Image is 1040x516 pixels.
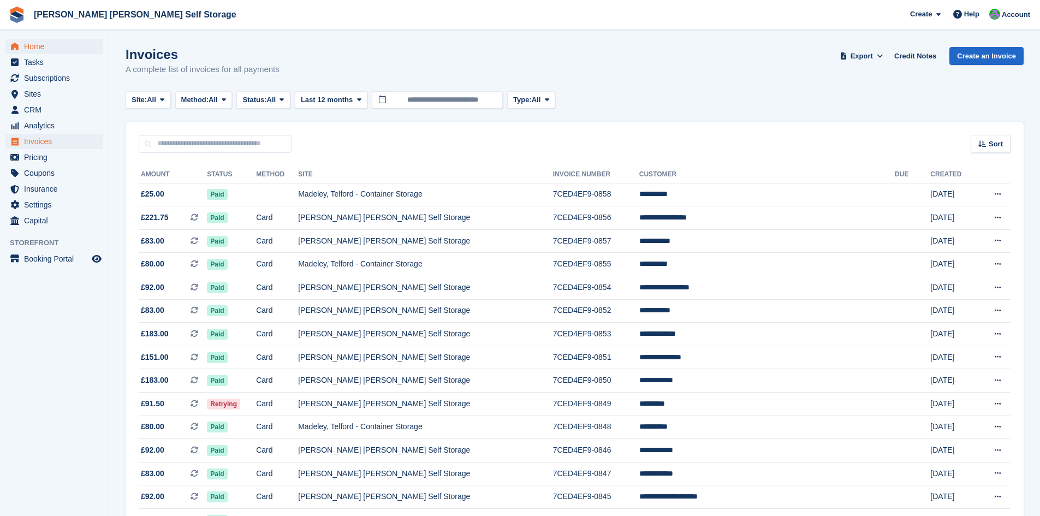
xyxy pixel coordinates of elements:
[236,91,290,109] button: Status: All
[553,416,639,439] td: 7CED4EF9-0848
[132,94,147,105] span: Site:
[553,393,639,416] td: 7CED4EF9-0849
[930,369,977,393] td: [DATE]
[930,416,977,439] td: [DATE]
[207,282,227,293] span: Paid
[298,276,553,300] td: [PERSON_NAME] [PERSON_NAME] Self Storage
[141,212,169,223] span: £221.75
[553,462,639,485] td: 7CED4EF9-0847
[24,118,90,133] span: Analytics
[553,299,639,323] td: 7CED4EF9-0852
[553,166,639,183] th: Invoice Number
[24,181,90,197] span: Insurance
[256,323,298,346] td: Card
[181,94,209,105] span: Method:
[141,305,164,316] span: £83.00
[298,166,553,183] th: Site
[930,299,977,323] td: [DATE]
[256,416,298,439] td: Card
[24,102,90,117] span: CRM
[5,251,103,266] a: menu
[24,86,90,102] span: Sites
[207,189,227,200] span: Paid
[553,253,639,276] td: 7CED4EF9-0855
[895,166,930,183] th: Due
[141,398,164,410] span: £91.50
[910,9,932,20] span: Create
[207,236,227,247] span: Paid
[256,462,298,485] td: Card
[207,305,227,316] span: Paid
[930,393,977,416] td: [DATE]
[930,183,977,206] td: [DATE]
[207,375,227,386] span: Paid
[301,94,353,105] span: Last 12 months
[141,235,164,247] span: £83.00
[5,213,103,228] a: menu
[242,94,266,105] span: Status:
[24,150,90,165] span: Pricing
[553,369,639,393] td: 7CED4EF9-0850
[147,94,156,105] span: All
[298,416,553,439] td: Madeley, Telford - Container Storage
[24,70,90,86] span: Subscriptions
[256,206,298,230] td: Card
[964,9,979,20] span: Help
[930,346,977,369] td: [DATE]
[141,328,169,340] span: £183.00
[553,485,639,509] td: 7CED4EF9-0845
[256,253,298,276] td: Card
[532,94,541,105] span: All
[553,229,639,253] td: 7CED4EF9-0857
[141,491,164,502] span: £92.00
[930,323,977,346] td: [DATE]
[24,213,90,228] span: Capital
[10,238,109,248] span: Storefront
[175,91,233,109] button: Method: All
[24,134,90,149] span: Invoices
[553,276,639,300] td: 7CED4EF9-0854
[553,439,639,462] td: 7CED4EF9-0846
[24,165,90,181] span: Coupons
[930,439,977,462] td: [DATE]
[298,229,553,253] td: [PERSON_NAME] [PERSON_NAME] Self Storage
[298,323,553,346] td: [PERSON_NAME] [PERSON_NAME] Self Storage
[851,51,873,62] span: Export
[24,55,90,70] span: Tasks
[139,166,207,183] th: Amount
[207,468,227,479] span: Paid
[267,94,276,105] span: All
[207,259,227,270] span: Paid
[1002,9,1030,20] span: Account
[141,352,169,363] span: £151.00
[24,39,90,54] span: Home
[207,445,227,456] span: Paid
[207,399,240,410] span: Retrying
[256,485,298,509] td: Card
[256,439,298,462] td: Card
[5,150,103,165] a: menu
[207,212,227,223] span: Paid
[5,197,103,212] a: menu
[930,276,977,300] td: [DATE]
[298,485,553,509] td: [PERSON_NAME] [PERSON_NAME] Self Storage
[207,166,256,183] th: Status
[298,346,553,369] td: [PERSON_NAME] [PERSON_NAME] Self Storage
[507,91,555,109] button: Type: All
[126,47,280,62] h1: Invoices
[207,352,227,363] span: Paid
[126,63,280,76] p: A complete list of invoices for all payments
[930,462,977,485] td: [DATE]
[930,166,977,183] th: Created
[141,444,164,456] span: £92.00
[930,485,977,509] td: [DATE]
[890,47,941,65] a: Credit Notes
[141,258,164,270] span: £80.00
[949,47,1024,65] a: Create an Invoice
[553,346,639,369] td: 7CED4EF9-0851
[295,91,367,109] button: Last 12 months
[256,393,298,416] td: Card
[24,197,90,212] span: Settings
[256,299,298,323] td: Card
[256,369,298,393] td: Card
